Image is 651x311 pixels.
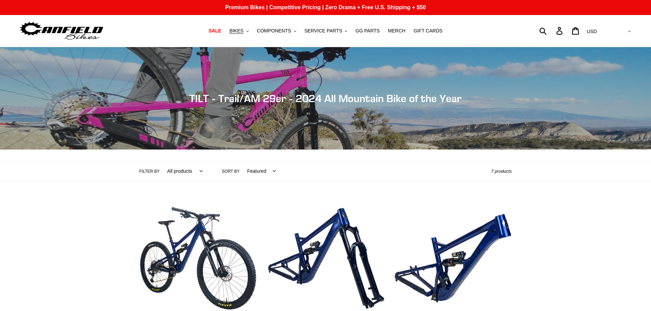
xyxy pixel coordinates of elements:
a: MERCH [384,26,409,36]
span: SALE [208,28,221,34]
button: BIKES [226,26,252,36]
label: Filter by [139,168,160,174]
label: Sort by [222,168,240,174]
span: COMPONENTS [257,28,291,34]
span: SERVICE PARTS [304,28,342,34]
button: SERVICE PARTS [301,26,351,36]
a: GIFT CARDS [410,26,446,36]
span: MERCH [388,28,405,34]
input: Search [543,23,560,38]
a: SALE [205,26,225,36]
span: TILT - Trail/AM 29er - 2024 All Mountain Bike of the Year [189,92,462,104]
span: GIFT CARDS [413,28,443,34]
button: COMPONENTS [254,26,300,36]
span: 7 products [491,169,512,174]
a: GG PARTS [352,26,383,36]
span: GG PARTS [355,28,380,34]
img: Canfield Bikes [19,20,104,42]
span: BIKES [229,28,243,34]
